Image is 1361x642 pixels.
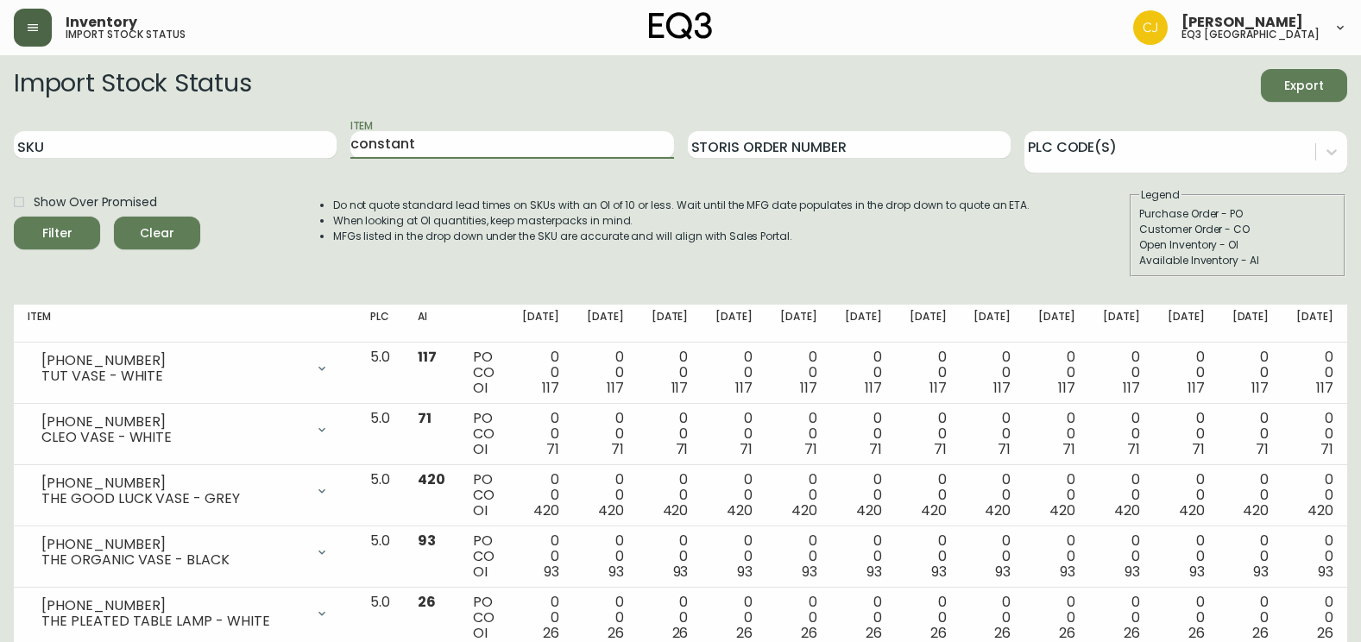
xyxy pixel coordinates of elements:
[41,430,305,445] div: CLEO VASE - WHITE
[896,305,961,343] th: [DATE]
[41,368,305,384] div: TUT VASE - WHITE
[546,439,559,459] span: 71
[473,595,495,641] div: PO CO
[652,411,689,457] div: 0 0
[845,349,882,396] div: 0 0
[41,537,305,552] div: [PHONE_NUMBER]
[1168,472,1205,519] div: 0 0
[1282,305,1347,343] th: [DATE]
[845,472,882,519] div: 0 0
[998,439,1011,459] span: 71
[910,349,947,396] div: 0 0
[473,349,495,396] div: PO CO
[1243,500,1269,520] span: 420
[845,533,882,580] div: 0 0
[41,491,305,507] div: THE GOOD LUCK VASE - GREY
[934,439,947,459] span: 71
[715,595,753,641] div: 0 0
[587,595,624,641] div: 0 0
[735,378,753,398] span: 117
[333,198,1030,213] li: Do not quote standard lead times on SKUs with an OI of 10 or less. Wait until the MFG date popula...
[727,500,753,520] span: 420
[1103,349,1140,396] div: 0 0
[1316,378,1333,398] span: 117
[780,533,817,580] div: 0 0
[856,500,882,520] span: 420
[702,305,766,343] th: [DATE]
[1320,439,1333,459] span: 71
[333,229,1030,244] li: MFGs listed in the drop down under the SKU are accurate and will align with Sales Portal.
[473,472,495,519] div: PO CO
[41,614,305,629] div: THE PLEATED TABLE LAMP - WHITE
[1058,378,1075,398] span: 117
[1179,500,1205,520] span: 420
[418,469,445,489] span: 420
[737,562,753,582] span: 93
[14,305,356,343] th: Item
[608,562,624,582] span: 93
[418,592,436,612] span: 26
[356,404,404,465] td: 5.0
[766,305,831,343] th: [DATE]
[973,411,1011,457] div: 0 0
[473,562,488,582] span: OI
[1139,237,1336,253] div: Open Inventory - OI
[1038,349,1075,396] div: 0 0
[780,411,817,457] div: 0 0
[1219,305,1283,343] th: [DATE]
[1139,206,1336,222] div: Purchase Order - PO
[34,193,157,211] span: Show Over Promised
[804,439,817,459] span: 71
[1318,562,1333,582] span: 93
[831,305,896,343] th: [DATE]
[1296,533,1333,580] div: 0 0
[587,349,624,396] div: 0 0
[1256,439,1269,459] span: 71
[1103,533,1140,580] div: 0 0
[41,552,305,568] div: THE ORGANIC VASE - BLACK
[473,439,488,459] span: OI
[1038,533,1075,580] div: 0 0
[28,472,343,510] div: [PHONE_NUMBER]THE GOOD LUCK VASE - GREY
[522,411,559,457] div: 0 0
[1125,562,1140,582] span: 93
[522,349,559,396] div: 0 0
[780,349,817,396] div: 0 0
[802,562,817,582] span: 93
[356,343,404,404] td: 5.0
[780,595,817,641] div: 0 0
[740,439,753,459] span: 71
[929,378,947,398] span: 117
[508,305,573,343] th: [DATE]
[1296,411,1333,457] div: 0 0
[607,378,624,398] span: 117
[1189,562,1205,582] span: 93
[845,595,882,641] div: 0 0
[1114,500,1140,520] span: 420
[333,213,1030,229] li: When looking at OI quantities, keep masterpacks in mind.
[1089,305,1154,343] th: [DATE]
[1181,16,1303,29] span: [PERSON_NAME]
[1181,29,1320,40] h5: eq3 [GEOGRAPHIC_DATA]
[931,562,947,582] span: 93
[845,411,882,457] div: 0 0
[66,29,186,40] h5: import stock status
[66,16,137,29] span: Inventory
[993,378,1011,398] span: 117
[673,562,689,582] span: 93
[995,562,1011,582] span: 93
[533,500,559,520] span: 420
[866,562,882,582] span: 93
[973,472,1011,519] div: 0 0
[41,598,305,614] div: [PHONE_NUMBER]
[128,223,186,244] span: Clear
[356,465,404,526] td: 5.0
[1168,349,1205,396] div: 0 0
[1296,595,1333,641] div: 0 0
[41,414,305,430] div: [PHONE_NUMBER]
[1232,472,1270,519] div: 0 0
[652,349,689,396] div: 0 0
[573,305,638,343] th: [DATE]
[1049,500,1075,520] span: 420
[1168,595,1205,641] div: 0 0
